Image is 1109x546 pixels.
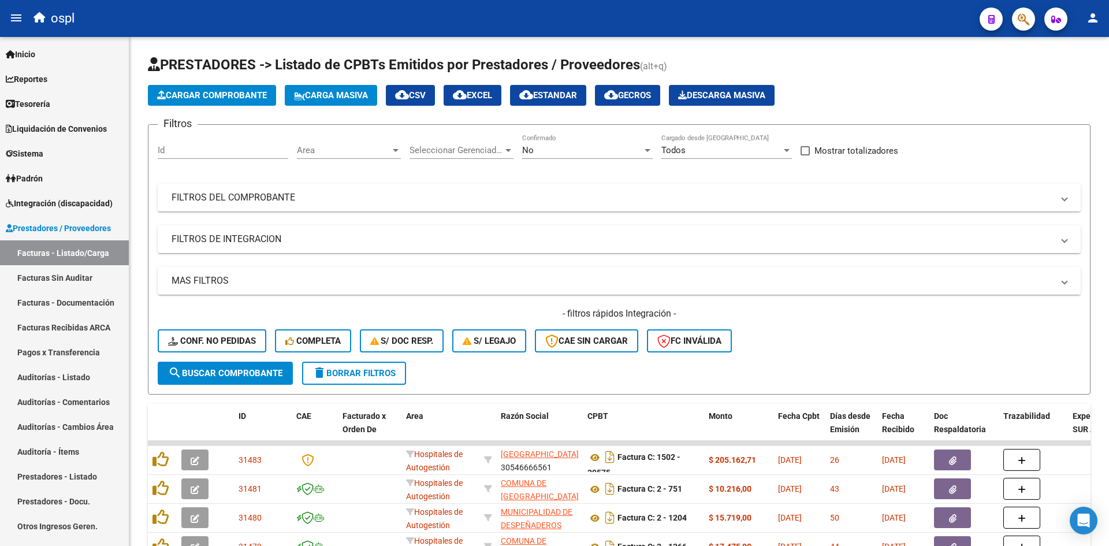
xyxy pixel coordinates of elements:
[239,411,246,421] span: ID
[148,85,276,106] button: Cargar Comprobante
[602,448,617,466] i: Descargar documento
[302,362,406,385] button: Borrar Filtros
[463,336,516,346] span: S/ legajo
[285,85,377,106] button: Carga Masiva
[587,453,680,478] strong: Factura C: 1502 - 39575
[370,336,434,346] span: S/ Doc Resp.
[704,404,773,455] datatable-header-cell: Monto
[830,513,839,522] span: 50
[882,411,914,434] span: Fecha Recibido
[386,85,435,106] button: CSV
[773,404,825,455] datatable-header-cell: Fecha Cpbt
[148,57,640,73] span: PRESTADORES -> Listado de CPBTs Emitidos por Prestadores / Proveedores
[669,85,775,106] app-download-masive: Descarga masiva de comprobantes (adjuntos)
[661,145,686,155] span: Todos
[234,404,292,455] datatable-header-cell: ID
[158,184,1081,211] mat-expansion-panel-header: FILTROS DEL COMPROBANTE
[453,90,492,101] span: EXCEL
[1070,507,1097,534] div: Open Intercom Messenger
[312,368,396,378] span: Borrar Filtros
[172,191,1053,204] mat-panel-title: FILTROS DEL COMPROBANTE
[709,411,732,421] span: Monto
[545,336,628,346] span: CAE SIN CARGAR
[877,404,929,455] datatable-header-cell: Fecha Recibido
[360,329,444,352] button: S/ Doc Resp.
[1003,411,1050,421] span: Trazabilidad
[239,513,262,522] span: 31480
[814,144,898,158] span: Mostrar totalizadores
[297,145,390,155] span: Area
[158,307,1081,320] h4: - filtros rápidos Integración -
[6,73,47,86] span: Reportes
[602,508,617,527] i: Descargar documento
[882,455,906,465] span: [DATE]
[343,411,386,434] span: Facturado x Orden De
[709,513,751,522] strong: $ 15.719,00
[604,90,651,101] span: Gecros
[583,404,704,455] datatable-header-cell: CPBT
[501,506,578,530] div: 30999067715
[239,484,262,493] span: 31481
[709,455,756,465] strong: $ 205.162,71
[999,404,1068,455] datatable-header-cell: Trazabilidad
[778,455,802,465] span: [DATE]
[882,484,906,493] span: [DATE]
[294,90,368,101] span: Carga Masiva
[647,329,732,352] button: FC Inválida
[172,274,1053,287] mat-panel-title: MAS FILTROS
[1086,11,1100,25] mat-icon: person
[709,484,751,493] strong: $ 10.216,00
[444,85,501,106] button: EXCEL
[830,484,839,493] span: 43
[587,411,608,421] span: CPBT
[6,48,35,61] span: Inicio
[157,90,267,101] span: Cargar Comprobante
[496,404,583,455] datatable-header-cell: Razón Social
[395,88,409,102] mat-icon: cloud_download
[510,85,586,106] button: Estandar
[51,6,75,31] span: ospl
[158,116,198,132] h3: Filtros
[168,336,256,346] span: Conf. no pedidas
[158,267,1081,295] mat-expansion-panel-header: MAS FILTROS
[501,477,578,501] div: 30685358677
[6,222,111,235] span: Prestadores / Proveedores
[6,98,50,110] span: Tesorería
[602,480,617,498] i: Descargar documento
[401,404,479,455] datatable-header-cell: Area
[778,484,802,493] span: [DATE]
[6,197,113,210] span: Integración (discapacidad)
[158,362,293,385] button: Buscar Comprobante
[410,145,503,155] span: Seleccionar Gerenciador
[6,172,43,185] span: Padrón
[6,122,107,135] span: Liquidación de Convenios
[453,88,467,102] mat-icon: cloud_download
[501,478,579,514] span: COMUNA DE [GEOGRAPHIC_DATA][PERSON_NAME]
[657,336,721,346] span: FC Inválida
[595,85,660,106] button: Gecros
[239,455,262,465] span: 31483
[296,411,311,421] span: CAE
[406,450,463,472] span: Hospitales de Autogestión
[501,450,579,459] span: [GEOGRAPHIC_DATA]
[338,404,401,455] datatable-header-cell: Facturado x Orden De
[292,404,338,455] datatable-header-cell: CAE
[830,455,839,465] span: 26
[604,88,618,102] mat-icon: cloud_download
[882,513,906,522] span: [DATE]
[406,507,463,530] span: Hospitales de Autogestión
[312,366,326,380] mat-icon: delete
[6,147,43,160] span: Sistema
[519,90,577,101] span: Estandar
[285,336,341,346] span: Completa
[929,404,999,455] datatable-header-cell: Doc Respaldatoria
[501,448,578,472] div: 30546666561
[778,411,820,421] span: Fecha Cpbt
[825,404,877,455] datatable-header-cell: Días desde Emisión
[9,11,23,25] mat-icon: menu
[158,225,1081,253] mat-expansion-panel-header: FILTROS DE INTEGRACION
[158,329,266,352] button: Conf. no pedidas
[501,411,549,421] span: Razón Social
[617,514,687,523] strong: Factura C: 2 - 1204
[168,368,282,378] span: Buscar Comprobante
